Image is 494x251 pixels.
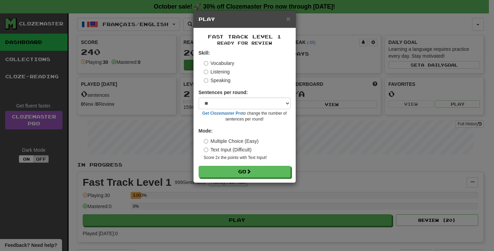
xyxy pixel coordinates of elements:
[204,68,230,75] label: Listening
[204,155,291,161] small: Score 2x the points with Text Input !
[199,89,248,96] label: Sentences per round:
[204,148,208,152] input: Text Input (Difficult)
[199,166,291,178] button: Go
[204,139,208,144] input: Multiple Choice (Easy)
[199,128,213,134] strong: Mode:
[199,111,291,122] small: to change the number of sentences per round!
[204,61,208,66] input: Vocabulary
[204,146,252,153] label: Text Input (Difficult)
[204,78,208,83] input: Speaking
[204,138,259,145] label: Multiple Choice (Easy)
[208,34,281,39] span: Fast Track Level 1
[286,15,290,22] button: Close
[199,50,210,56] strong: Skill:
[204,77,231,84] label: Speaking
[202,111,243,116] a: Get Clozemaster Pro
[199,16,291,23] h5: Play
[286,15,290,23] span: ×
[204,60,234,67] label: Vocabulary
[199,40,291,46] small: Ready for Review
[204,70,208,74] input: Listening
